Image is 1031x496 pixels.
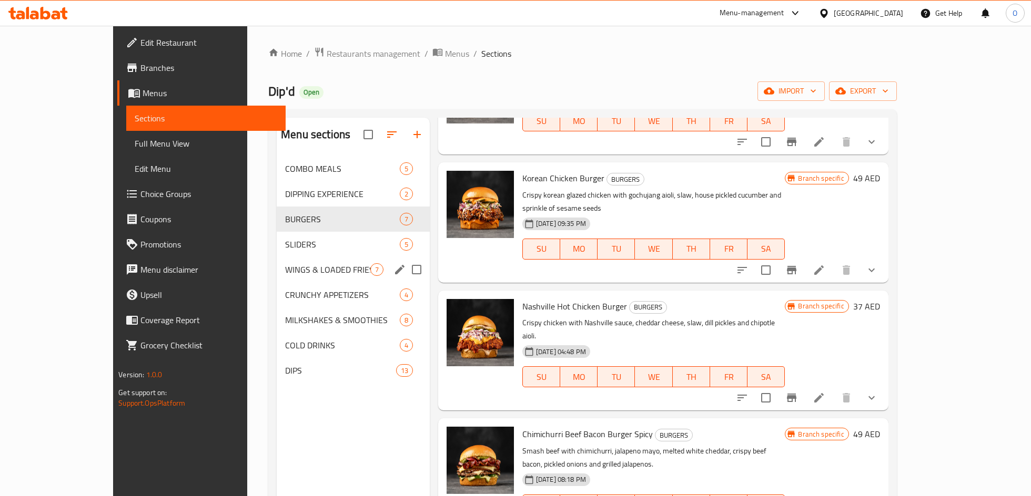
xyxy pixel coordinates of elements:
span: Restaurants management [327,47,420,60]
a: Menu disclaimer [117,257,285,282]
div: [GEOGRAPHIC_DATA] [834,7,903,19]
div: WINGS & LOADED FRIES7edit [277,257,430,282]
a: Edit menu item [813,136,825,148]
img: Chimichurri Beef Bacon Burger Spicy [447,427,514,494]
span: 7 [371,265,383,275]
span: MO [564,369,593,385]
h6: 37 AED [853,299,880,314]
span: FR [714,241,743,256]
div: items [400,288,413,301]
span: DIPPING EXPERIENCE [285,188,399,200]
div: CRUNCHY APPETIZERS4 [277,282,430,307]
span: BURGERS [607,173,644,185]
span: BURGERS [630,301,666,313]
span: Open [299,88,324,97]
span: MO [564,113,593,129]
span: Upsell [140,288,277,301]
span: Sections [135,112,277,125]
button: TU [598,366,635,387]
h6: 49 AED [853,171,880,185]
button: SA [747,110,785,131]
span: Coverage Report [140,314,277,326]
button: TH [673,110,710,131]
nav: breadcrumb [268,47,897,60]
a: Support.OpsPlatform [118,396,185,410]
a: Coverage Report [117,307,285,333]
span: Nashville Hot Chicken Burger [522,298,627,314]
div: Open [299,86,324,99]
span: Menu disclaimer [140,263,277,276]
a: Choice Groups [117,181,285,206]
button: Branch-specific-item [779,385,804,410]
span: 4 [400,290,412,300]
div: DIPS13 [277,358,430,383]
span: TH [677,113,706,129]
span: COMBO MEALS [285,162,399,175]
span: Branch specific [794,301,848,311]
span: Korean Chicken Burger [522,170,604,186]
span: 13 [397,366,412,376]
span: TU [602,369,631,385]
button: SA [747,239,785,260]
span: FR [714,369,743,385]
button: Branch-specific-item [779,257,804,283]
span: [DATE] 04:48 PM [532,347,590,357]
img: Nashville Hot Chicken Burger [447,299,514,366]
span: export [837,85,888,98]
button: Add section [405,122,430,147]
div: items [400,238,413,251]
span: Select to update [755,131,777,153]
div: CRUNCHY APPETIZERS [285,288,399,301]
a: Upsell [117,282,285,307]
a: Grocery Checklist [117,333,285,358]
div: items [370,263,383,276]
button: MO [560,366,598,387]
button: SA [747,366,785,387]
span: WE [639,369,668,385]
a: Branches [117,55,285,80]
span: SU [527,241,556,256]
span: Promotions [140,238,277,251]
div: Menu-management [720,7,784,19]
a: Edit menu item [813,391,825,404]
span: Grocery Checklist [140,339,277,352]
button: FR [710,110,747,131]
span: Full Menu View [135,137,277,150]
span: Coupons [140,213,277,225]
span: Select to update [755,387,777,409]
svg: Show Choices [865,264,878,276]
h6: 49 AED [853,427,880,441]
span: TH [677,369,706,385]
div: BURGERS [285,213,399,225]
div: SLIDERS [285,238,399,251]
span: TU [602,113,631,129]
button: delete [834,257,859,283]
span: 8 [400,315,412,325]
div: BURGERS [655,429,693,441]
button: delete [834,385,859,410]
button: TU [598,110,635,131]
a: Full Menu View [126,131,285,156]
div: SLIDERS5 [277,232,430,257]
span: COLD DRINKS [285,339,399,352]
span: MO [564,241,593,256]
button: edit [392,262,408,277]
div: items [400,188,413,200]
span: SU [527,369,556,385]
button: TH [673,366,710,387]
button: SU [522,110,560,131]
div: DIPPING EXPERIENCE2 [277,181,430,206]
span: O [1013,7,1017,19]
a: Edit Restaurant [117,30,285,55]
span: Branches [140,61,277,74]
span: TH [677,241,706,256]
a: Promotions [117,232,285,257]
span: [DATE] 08:18 PM [532,474,590,484]
button: TH [673,239,710,260]
span: FR [714,113,743,129]
p: Crispy chicken with Nashville sauce, cheddar cheese, slaw, dill pickles and chipotle aioli. [522,316,785,343]
div: items [400,162,413,175]
nav: Menu sections [277,152,430,387]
